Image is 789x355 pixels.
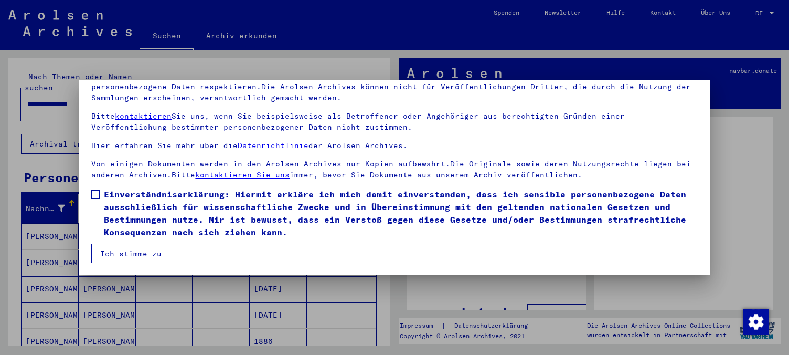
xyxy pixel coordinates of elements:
button: Ich stimme zu [91,244,170,264]
a: Datenrichtlinie [238,141,308,150]
a: kontaktieren Sie uns [195,170,290,180]
img: Zustimmung ändern [743,309,769,335]
p: Bitte Sie uns, wenn Sie beispielsweise als Betroffener oder Angehöriger aus berechtigten Gründen ... [91,111,697,133]
a: kontaktieren [115,111,172,121]
p: Hier erfahren Sie mehr über die der Arolsen Archives. [91,140,697,151]
p: Von einigen Dokumenten werden in den Arolsen Archives nur Kopien aufbewahrt.Die Originale sowie d... [91,159,697,181]
span: Einverständniserklärung: Hiermit erkläre ich mich damit einverstanden, dass ich sensible personen... [104,188,697,238]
